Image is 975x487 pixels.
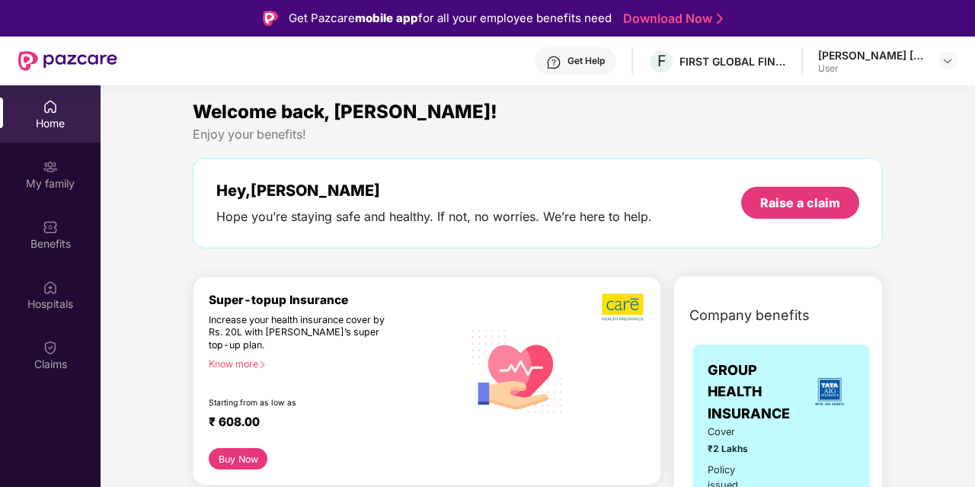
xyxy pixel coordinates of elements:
[546,55,561,70] img: svg+xml;base64,PHN2ZyBpZD0iSGVscC0zMngzMiIgeG1sbnM9Imh0dHA6Ly93d3cudzMub3JnLzIwMDAvc3ZnIiB3aWR0aD...
[216,181,652,200] div: Hey, [PERSON_NAME]
[708,425,763,440] span: Cover
[623,11,718,27] a: Download Now
[289,9,612,27] div: Get Pazcare for all your employee benefits need
[209,314,398,352] div: Increase your health insurance cover by Rs. 20L with [PERSON_NAME]’s super top-up plan.
[760,194,840,211] div: Raise a claim
[193,101,497,123] span: Welcome back, [PERSON_NAME]!
[602,293,645,322] img: b5dec4f62d2307b9de63beb79f102df3.png
[463,315,572,426] img: svg+xml;base64,PHN2ZyB4bWxucz0iaHR0cDovL3d3dy53My5vcmcvMjAwMC9zdmciIHhtbG5zOnhsaW5rPSJodHRwOi8vd3...
[43,219,58,235] img: svg+xml;base64,PHN2ZyBpZD0iQmVuZWZpdHMiIHhtbG5zPSJodHRwOi8vd3d3LnczLm9yZy8yMDAwL3N2ZyIgd2lkdGg9Ij...
[708,360,805,425] span: GROUP HEALTH INSURANCE
[209,398,398,409] div: Starting from as low as
[43,159,58,175] img: svg+xml;base64,PHN2ZyB3aWR0aD0iMjAiIGhlaWdodD0iMjAiIHZpZXdCb3g9IjAgMCAyMCAyMCIgZmlsbD0ibm9uZSIgeG...
[209,415,448,433] div: ₹ 608.00
[209,293,463,307] div: Super-topup Insurance
[657,52,667,70] span: F
[689,305,810,326] span: Company benefits
[209,448,267,469] button: Buy Now
[216,209,652,225] div: Hope you’re staying safe and healthy. If not, no worries. We’re here to help.
[708,442,763,457] span: ₹2 Lakhs
[263,11,278,26] img: Logo
[258,360,267,369] span: right
[809,371,850,412] img: insurerLogo
[18,51,117,71] img: New Pazcare Logo
[193,127,883,143] div: Enjoy your benefits!
[567,55,605,67] div: Get Help
[941,55,954,67] img: svg+xml;base64,PHN2ZyBpZD0iRHJvcGRvd24tMzJ4MzIiIHhtbG5zPSJodHRwOi8vd3d3LnczLm9yZy8yMDAwL3N2ZyIgd2...
[717,11,723,27] img: Stroke
[43,99,58,114] img: svg+xml;base64,PHN2ZyBpZD0iSG9tZSIgeG1sbnM9Imh0dHA6Ly93d3cudzMub3JnLzIwMDAvc3ZnIiB3aWR0aD0iMjAiIG...
[43,340,58,355] img: svg+xml;base64,PHN2ZyBpZD0iQ2xhaW0iIHhtbG5zPSJodHRwOi8vd3d3LnczLm9yZy8yMDAwL3N2ZyIgd2lkdGg9IjIwIi...
[679,54,786,69] div: FIRST GLOBAL FINANCE PVT. LTD.
[209,358,454,369] div: Know more
[818,48,925,62] div: [PERSON_NAME] [PERSON_NAME]
[43,280,58,295] img: svg+xml;base64,PHN2ZyBpZD0iSG9zcGl0YWxzIiB4bWxucz0iaHR0cDovL3d3dy53My5vcmcvMjAwMC9zdmciIHdpZHRoPS...
[355,11,418,25] strong: mobile app
[818,62,925,75] div: User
